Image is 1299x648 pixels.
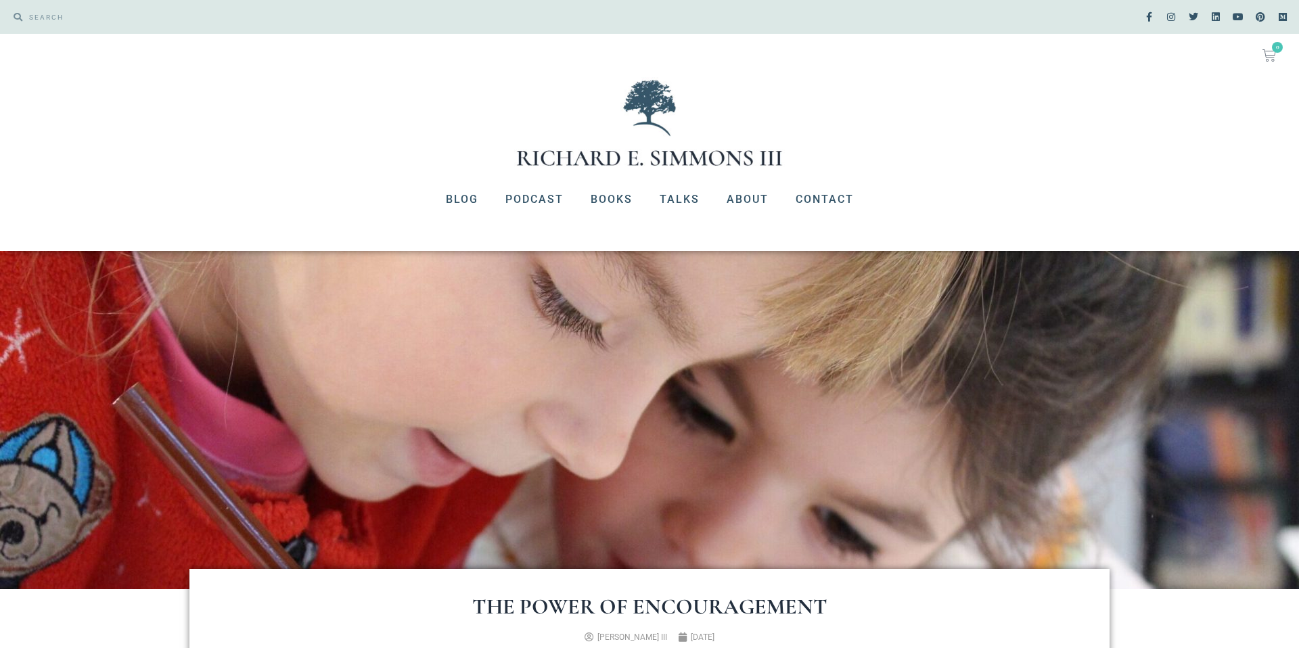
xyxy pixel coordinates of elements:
[22,7,643,27] input: SEARCH
[492,182,577,217] a: Podcast
[577,182,646,217] a: Books
[432,182,492,217] a: Blog
[691,632,714,642] time: [DATE]
[1246,41,1292,70] a: 0
[713,182,782,217] a: About
[646,182,713,217] a: Talks
[597,632,667,642] span: [PERSON_NAME] III
[678,631,714,643] a: [DATE]
[244,596,1055,618] h1: The Power of Encouragement
[1272,42,1283,53] span: 0
[782,182,867,217] a: Contact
